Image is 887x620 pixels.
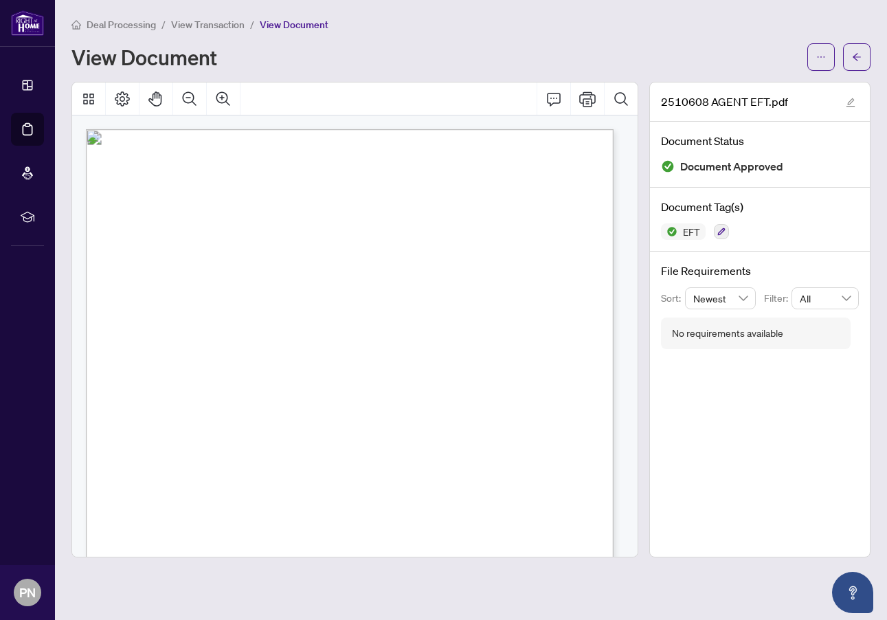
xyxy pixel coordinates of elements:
[661,159,675,173] img: Document Status
[816,52,826,62] span: ellipsis
[11,10,44,36] img: logo
[852,52,862,62] span: arrow-left
[171,19,245,31] span: View Transaction
[661,263,859,279] h4: File Requirements
[250,16,254,32] li: /
[661,199,859,215] h4: Document Tag(s)
[71,20,81,30] span: home
[19,583,36,602] span: PN
[661,93,788,110] span: 2510608 AGENT EFT.pdf
[764,291,791,306] p: Filter:
[846,98,855,107] span: edit
[87,19,156,31] span: Deal Processing
[661,133,859,149] h4: Document Status
[800,288,851,309] span: All
[161,16,166,32] li: /
[680,157,783,176] span: Document Approved
[672,326,783,341] div: No requirements available
[661,291,685,306] p: Sort:
[260,19,328,31] span: View Document
[661,223,677,240] img: Status Icon
[832,572,873,613] button: Open asap
[677,227,706,236] span: EFT
[71,46,217,68] h1: View Document
[693,288,748,309] span: Newest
